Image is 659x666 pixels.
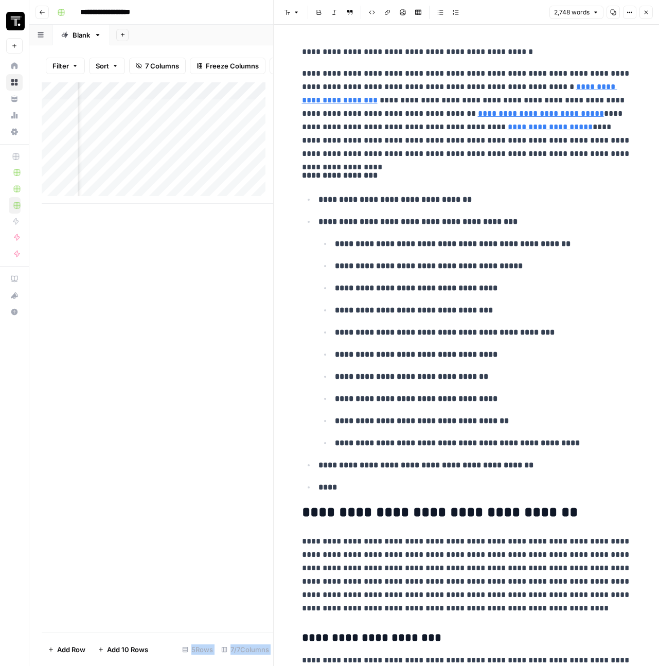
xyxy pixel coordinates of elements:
a: Settings [6,124,23,140]
button: Sort [89,58,125,74]
div: What's new? [7,288,22,303]
button: Filter [46,58,85,74]
div: Blank [73,30,90,40]
a: Blank [52,25,110,45]
a: Your Data [6,91,23,107]
button: What's new? [6,287,23,304]
span: Add 10 Rows [107,644,148,655]
a: AirOps Academy [6,271,23,287]
span: Freeze Columns [206,61,259,71]
span: Sort [96,61,109,71]
a: Browse [6,74,23,91]
button: Workspace: Thoughtspot [6,8,23,34]
span: Add Row [57,644,85,655]
a: Usage [6,107,23,124]
span: 7 Columns [145,61,179,71]
span: 2,748 words [554,8,590,17]
button: Add 10 Rows [92,641,154,658]
button: 7 Columns [129,58,186,74]
div: 5 Rows [178,641,217,658]
span: Filter [52,61,69,71]
button: Freeze Columns [190,58,265,74]
button: Add Row [42,641,92,658]
a: Home [6,58,23,74]
button: Help + Support [6,304,23,320]
div: 7/7 Columns [217,641,273,658]
button: 2,748 words [549,6,603,19]
img: Thoughtspot Logo [6,12,25,30]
